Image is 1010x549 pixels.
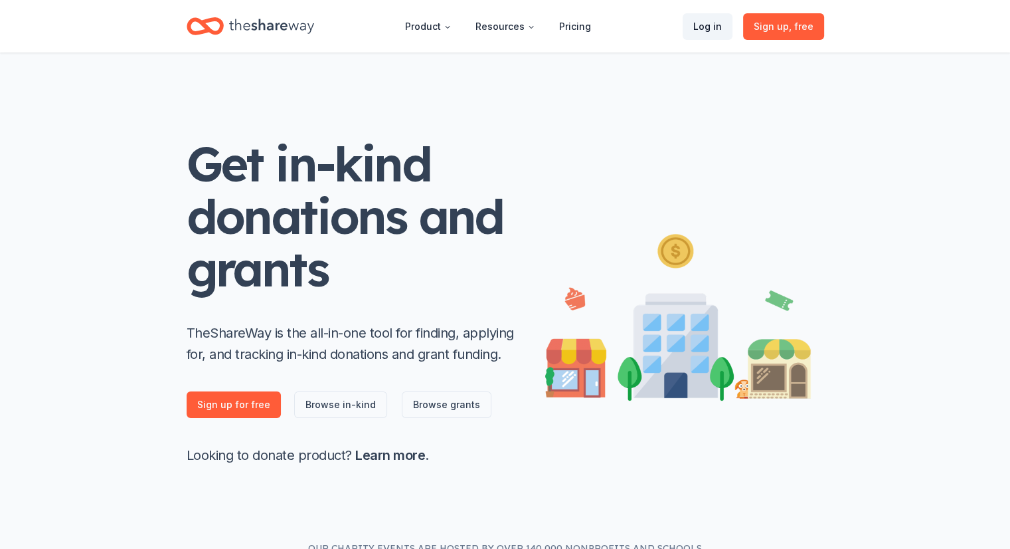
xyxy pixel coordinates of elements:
span: , free [789,21,813,32]
a: Learn more [355,447,425,463]
p: TheShareWay is the all-in-one tool for finding, applying for, and tracking in-kind donations and ... [187,322,519,365]
a: Log in [683,13,732,40]
a: Home [187,11,314,42]
a: Sign up, free [743,13,824,40]
h1: Get in-kind donations and grants [187,138,519,296]
nav: Main [394,11,602,42]
p: Looking to donate product? . [187,445,519,466]
button: Resources [465,13,546,40]
a: Browse grants [402,391,491,418]
span: Sign up [754,19,813,35]
a: Pricing [548,13,602,40]
img: Illustration for landing page [545,229,811,401]
a: Browse in-kind [294,391,387,418]
button: Product [394,13,462,40]
a: Sign up for free [187,391,281,418]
